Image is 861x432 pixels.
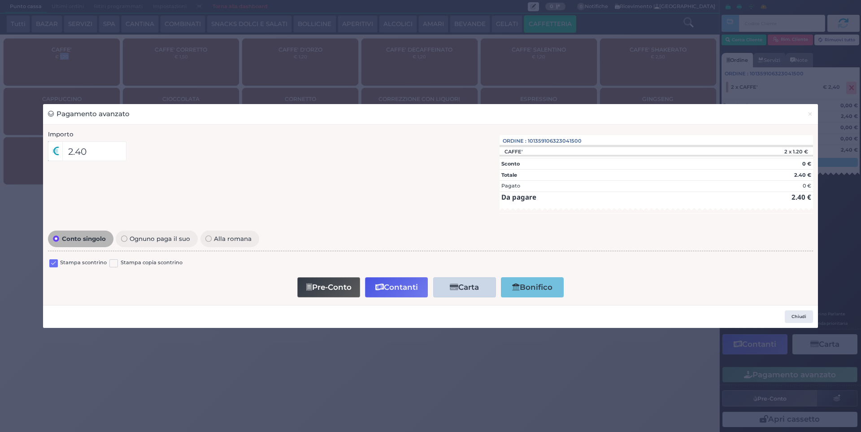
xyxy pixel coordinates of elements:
[802,161,811,167] strong: 0 €
[60,259,107,267] label: Stampa scontrino
[794,172,811,178] strong: 2.40 €
[501,161,520,167] strong: Sconto
[127,236,193,242] span: Ognuno paga il suo
[212,236,254,242] span: Alla romana
[500,148,527,155] div: CAFFE'
[785,310,813,323] button: Chiudi
[121,259,183,267] label: Stampa copia scontrino
[501,192,536,201] strong: Da pagare
[807,109,813,119] span: ×
[802,104,818,124] button: Chiudi
[501,182,520,190] div: Pagato
[503,137,526,145] span: Ordine :
[62,141,126,161] input: Es. 30.99
[48,109,130,119] h3: Pagamento avanzato
[735,148,813,155] div: 2 x 1.20 €
[501,172,517,178] strong: Totale
[803,182,811,190] div: 0 €
[365,277,428,297] button: Contanti
[297,277,360,297] button: Pre-Conto
[59,236,108,242] span: Conto singolo
[501,277,564,297] button: Bonifico
[528,137,582,145] span: 101359106323041500
[433,277,496,297] button: Carta
[48,130,74,139] label: Importo
[791,192,811,201] strong: 2.40 €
